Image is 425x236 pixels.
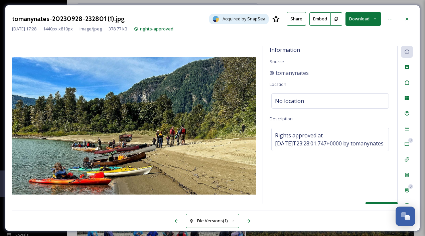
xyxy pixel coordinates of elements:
button: Open Chat [396,207,415,226]
span: Information [270,46,300,53]
button: File Versions(1) [186,214,239,228]
span: 378.77 kB [109,26,127,32]
h3: tomanynates-20230928-232801 (1).jpg [12,14,125,24]
img: 103deda78fd563f371eb12cb58a458cdbff0d2244d914b79cce9894ede904150.jpg [12,57,256,195]
span: Location [270,81,286,87]
div: 0 [408,184,413,189]
img: snapsea-logo.png [212,16,219,22]
span: [DATE] 17:28 [12,26,36,32]
button: Embed [309,12,331,26]
span: rights-approved [140,26,173,32]
span: Rights approved at [DATE]T23:28:01.747+0000 by tomanynates [275,131,385,147]
span: Source [270,58,284,65]
button: Download [345,12,381,26]
span: Description [270,116,293,122]
div: Social Information [366,202,398,209]
span: tomanynates [276,69,309,77]
span: No location [275,97,304,105]
span: image/jpeg [80,26,102,32]
button: Share [287,12,306,26]
span: Acquired by SnapSea [223,16,265,22]
span: 1440 px x 810 px [43,26,73,32]
a: tomanynates [270,69,309,77]
div: 0 [408,138,413,143]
